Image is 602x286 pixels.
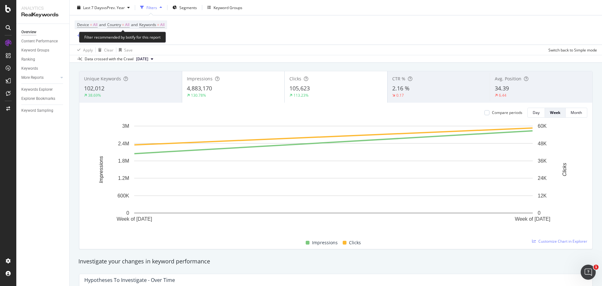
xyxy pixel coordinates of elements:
span: CTR % [392,76,405,82]
span: Avg. Position [495,76,521,82]
div: Keyword Groups [214,5,242,10]
span: and [99,22,106,27]
span: Country [107,22,121,27]
div: Keyword Sampling [21,107,53,114]
span: 2.16 % [392,84,409,92]
div: Filters [146,5,157,10]
span: = [122,22,124,27]
div: 38.69% [88,93,101,98]
button: Save [116,45,133,55]
button: Week [545,108,566,118]
div: 6.44 [499,93,506,98]
span: 105,623 [289,84,310,92]
div: RealKeywords [21,11,64,19]
div: More Reports [21,74,44,81]
div: Ranking [21,56,35,63]
button: Apply [75,45,93,55]
button: Keyword Groups [205,3,245,13]
a: Keywords Explorer [21,86,65,93]
span: and [131,22,138,27]
text: 0 [538,210,541,216]
span: 102,012 [84,84,104,92]
button: Month [566,108,587,118]
text: 1.8M [118,158,129,164]
div: Apply [83,47,93,52]
a: Explorer Bookmarks [21,95,65,102]
button: [DATE] [134,55,156,63]
div: Data crossed with the Crawl [85,56,134,62]
a: Keywords [21,65,65,72]
text: 600K [118,193,129,198]
a: Keyword Sampling [21,107,65,114]
iframe: Intercom live chat [581,265,596,280]
div: Content Performance [21,38,58,45]
button: Filters [138,3,165,13]
div: Save [124,47,133,52]
button: Segments [170,3,199,13]
text: 0 [126,210,129,216]
span: 34.39 [495,84,509,92]
div: Hypotheses to Investigate - Over Time [84,277,175,283]
text: Impressions [98,156,104,183]
span: Keywords [139,22,156,27]
div: 113.23% [293,93,309,98]
text: 12K [538,193,547,198]
text: 3M [122,123,129,129]
div: Clear [104,47,114,52]
span: All [125,20,129,29]
span: Unique Keywords [84,76,121,82]
div: Switch back to Simple mode [548,47,597,52]
text: 24K [538,175,547,181]
a: Content Performance [21,38,65,45]
a: Overview [21,29,65,35]
text: 2.4M [118,141,129,146]
text: 1.2M [118,175,129,181]
button: Add Filter [75,32,100,40]
div: Day [533,110,540,115]
a: More Reports [21,74,59,81]
button: Last 7 DaysvsPrev. Year [75,3,132,13]
text: 60K [538,123,547,129]
span: vs Prev. Year [103,5,125,10]
span: Impressions [312,239,338,246]
text: Clicks [562,163,567,176]
div: Keywords [21,65,38,72]
span: Impressions [187,76,213,82]
span: 2025 Sep. 4th [136,56,148,62]
div: 130.78% [191,93,206,98]
div: Compare periods [492,110,522,115]
span: Clicks [349,239,361,246]
text: 48K [538,141,547,146]
a: Customize Chart in Explorer [532,239,587,244]
button: Switch back to Simple mode [546,45,597,55]
text: 36K [538,158,547,164]
span: = [90,22,92,27]
div: Investigate your changes in keyword performance [78,257,593,266]
button: Day [527,108,545,118]
span: All [93,20,98,29]
div: Month [571,110,582,115]
a: Keyword Groups [21,47,65,54]
span: Customize Chart in Explorer [538,239,587,244]
button: Clear [96,45,114,55]
div: Analytics [21,5,64,11]
span: All [160,20,165,29]
svg: A chart. [84,123,583,232]
div: Filter recommended by botify for this report [79,32,166,43]
span: 4,883,170 [187,84,212,92]
a: Ranking [21,56,65,63]
span: 1 [594,265,599,270]
text: Week of [DATE] [117,216,152,222]
div: Keywords Explorer [21,86,53,93]
span: Device [77,22,89,27]
div: Explorer Bookmarks [21,95,55,102]
div: Overview [21,29,36,35]
div: Week [550,110,560,115]
div: Keyword Groups [21,47,49,54]
span: Last 7 Days [83,5,103,10]
span: Segments [179,5,197,10]
div: 0.17 [396,93,404,98]
span: Clicks [289,76,301,82]
span: = [157,22,159,27]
